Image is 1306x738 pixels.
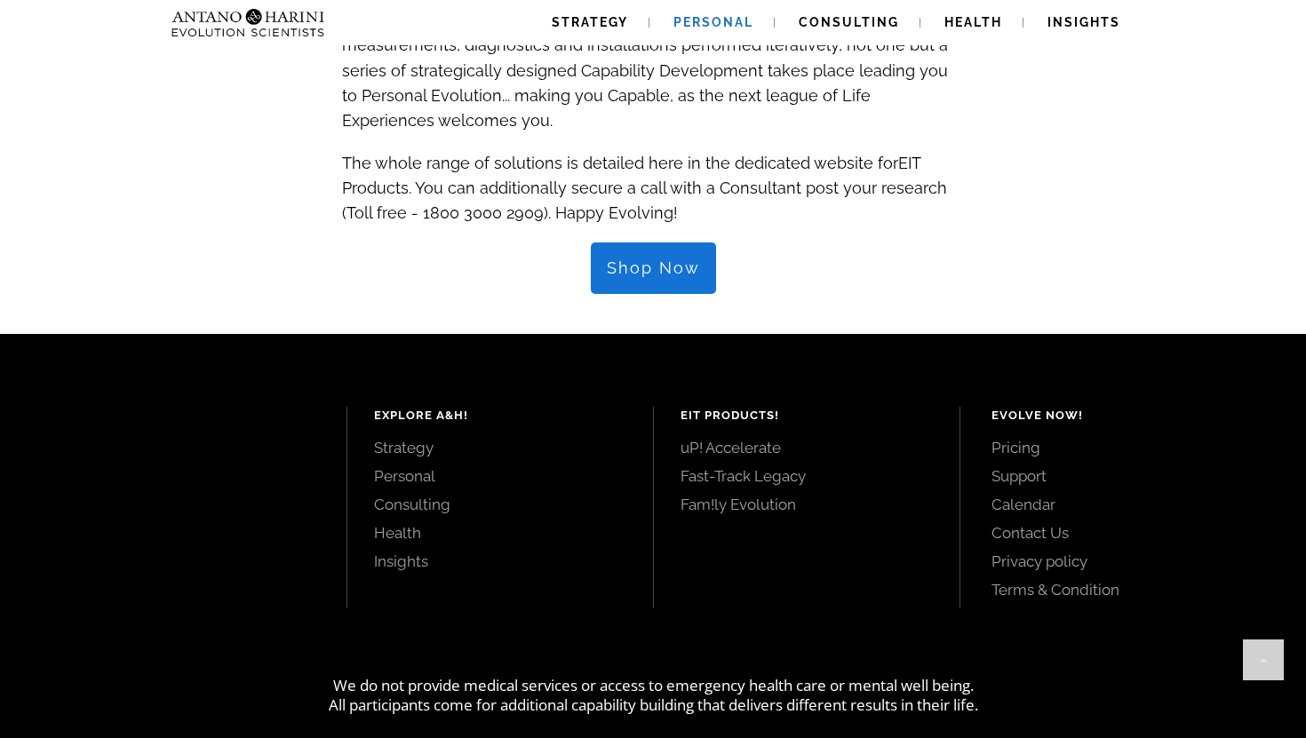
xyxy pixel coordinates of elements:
[799,15,899,29] span: Consulting
[991,407,1266,425] h4: Evolve Now!
[991,495,1266,514] a: Calendar
[681,466,933,486] a: Fast-Track Legacy
[681,495,933,514] a: Fam!ly Evolution
[374,407,626,425] h4: Explore A&H!
[991,552,1266,571] a: Privacy policy
[552,15,628,29] span: Strategy
[374,523,626,543] a: Health
[374,495,626,514] a: Consulting
[607,258,700,278] span: Shop Now
[991,523,1266,543] a: Contact Us
[681,407,933,425] h4: EIT Products!
[374,466,626,486] a: Personal
[374,552,626,571] a: Insights
[342,154,898,172] span: The whole range of solutions is detailed here in the dedicated website for
[681,438,933,457] a: uP! Accelerate
[991,580,1266,599] a: Terms & Condition
[991,438,1266,457] a: Pricing
[944,15,1002,29] span: Health
[991,466,1266,486] a: Support
[591,242,716,294] a: Shop Now
[342,179,947,222] span: . You can additionally secure a call with a Consultant post your research (Toll free - 1800 3000 ...
[1047,15,1120,29] span: Insights
[673,15,753,29] span: Personal
[342,144,920,201] a: EIT Products
[374,438,626,457] a: Strategy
